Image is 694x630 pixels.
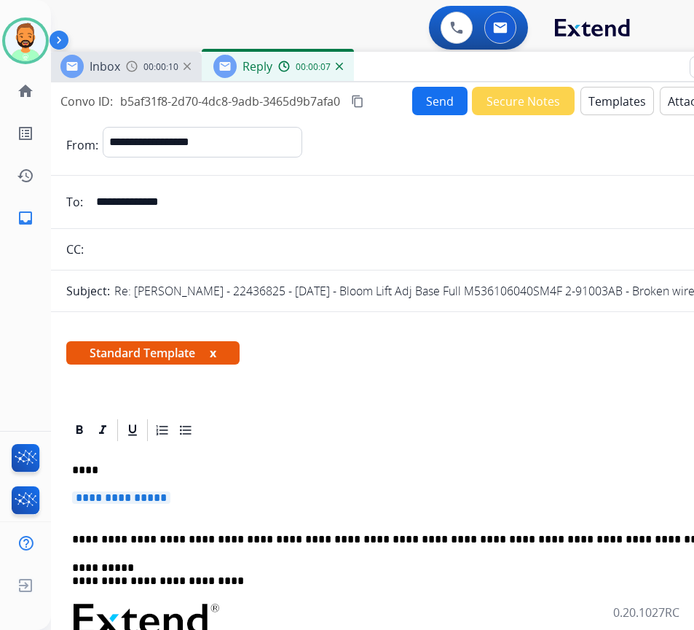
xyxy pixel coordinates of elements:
p: CC: [66,241,84,258]
mat-icon: home [17,82,34,100]
span: b5af31f8-2d70-4dc8-9adb-3465d9b7afa0 [120,93,340,109]
button: Send [412,87,468,115]
p: To: [66,193,83,211]
div: Bold [68,419,90,441]
span: Reply [242,58,272,74]
div: Underline [122,419,143,441]
button: x [210,344,216,362]
div: Ordered List [151,419,173,441]
p: From: [66,136,98,154]
button: Secure Notes [472,87,575,115]
p: Convo ID: [60,93,113,110]
button: Templates [580,87,654,115]
span: 00:00:07 [296,61,331,73]
p: 0.20.1027RC [613,604,679,621]
p: Subject: [66,282,110,300]
div: Italic [92,419,114,441]
mat-icon: inbox [17,209,34,227]
div: Bullet List [175,419,197,441]
mat-icon: list_alt [17,125,34,142]
span: 00:00:10 [143,61,178,73]
span: Standard Template [66,341,240,365]
mat-icon: history [17,167,34,184]
span: Inbox [90,58,120,74]
mat-icon: content_copy [351,95,364,108]
img: avatar [5,20,46,61]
